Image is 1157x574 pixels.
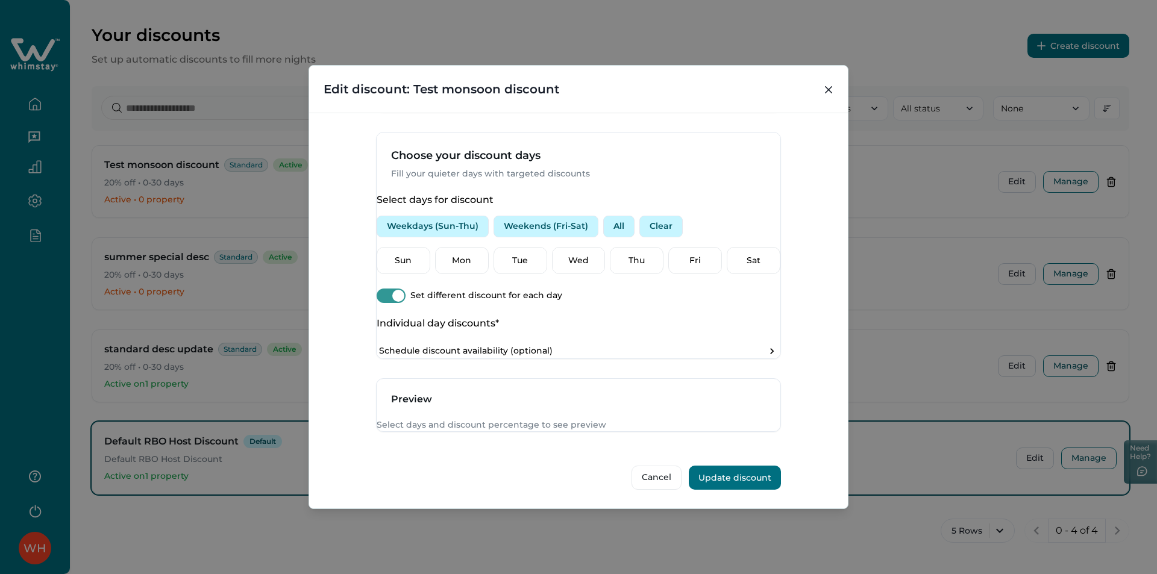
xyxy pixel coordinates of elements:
[377,216,489,237] button: Weekdays (Sun-Thu)
[377,317,780,329] p: Individual day discounts*
[735,255,773,267] p: Sat
[410,290,562,302] p: Set different discount for each day
[632,466,682,490] button: Cancel
[443,255,481,267] p: Mon
[391,393,766,405] h3: Preview
[384,255,422,267] p: Sun
[676,255,714,267] p: Fri
[377,419,780,431] p: Select days and discount percentage to see preview
[819,80,838,99] button: Close
[391,167,766,179] p: Fill your quieter days with targeted discounts
[689,466,781,490] button: Update discount
[603,216,635,237] button: All
[560,255,598,267] p: Wed
[618,255,656,267] p: Thu
[379,345,553,357] p: Schedule discount availability (optional)
[377,344,780,358] button: Schedule discount availability (optional)toggle schedule
[377,194,780,206] p: Select days for discount
[309,66,848,113] header: Edit discount: Test monsoon discount
[501,255,539,267] p: Tue
[391,147,766,164] p: Choose your discount days
[639,216,683,237] button: Clear
[766,345,778,357] div: toggle schedule
[494,216,598,237] button: Weekends (Fri-Sat)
